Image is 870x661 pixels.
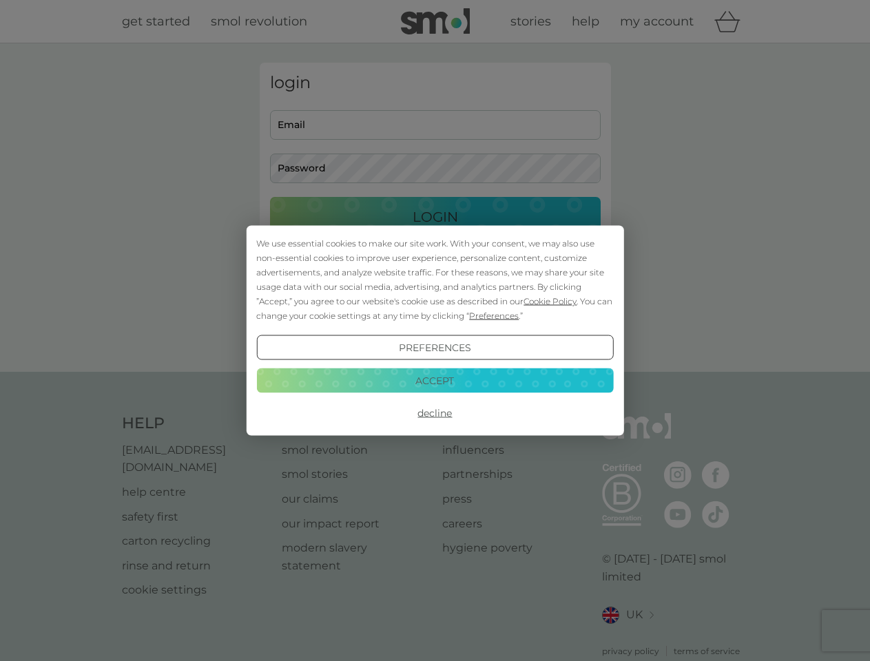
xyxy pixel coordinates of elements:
[256,335,613,360] button: Preferences
[246,226,623,436] div: Cookie Consent Prompt
[256,236,613,323] div: We use essential cookies to make our site work. With your consent, we may also use non-essential ...
[524,296,577,306] span: Cookie Policy
[256,401,613,426] button: Decline
[469,311,519,321] span: Preferences
[256,368,613,392] button: Accept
